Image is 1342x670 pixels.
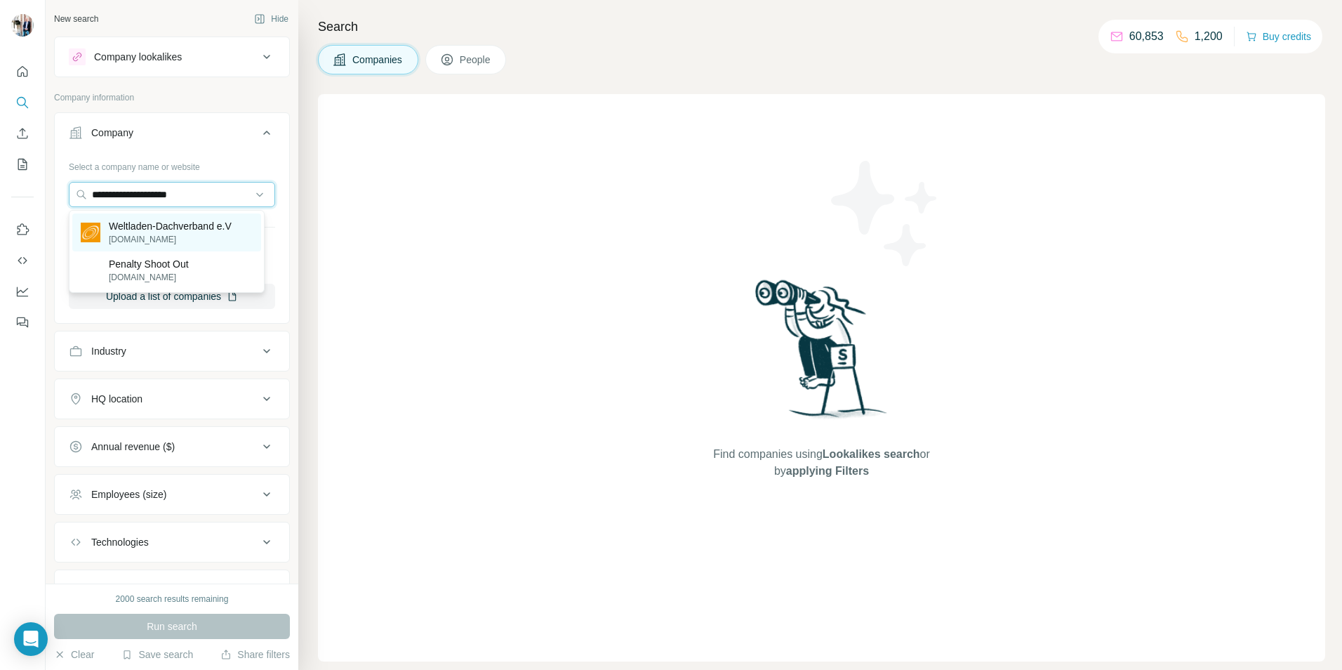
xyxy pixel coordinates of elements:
h4: Search [318,17,1325,37]
button: Enrich CSV [11,121,34,146]
button: Technologies [55,525,289,559]
div: Annual revenue ($) [91,440,175,454]
div: Select a company name or website [69,155,275,173]
button: Keywords [55,573,289,607]
img: Weltladen-Dachverband e.V [81,223,100,242]
button: Save search [121,648,193,662]
img: Surfe Illustration - Stars [822,150,948,277]
button: Buy credits [1246,27,1311,46]
div: HQ location [91,392,142,406]
p: Company information [54,91,290,104]
div: Technologies [91,535,149,549]
div: 2000 search results remaining [116,593,229,605]
div: Company [91,126,133,140]
button: Search [11,90,34,115]
button: Hide [244,8,298,29]
img: Surfe Illustration - Woman searching with binoculars [749,276,895,433]
div: Employees (size) [91,487,166,501]
button: Quick start [11,59,34,84]
button: Upload a list of companies [69,284,275,309]
p: [DOMAIN_NAME] [109,233,232,246]
p: [DOMAIN_NAME] [109,271,189,284]
img: Avatar [11,14,34,37]
p: 60,853 [1129,28,1164,45]
span: Lookalikes search [823,448,920,460]
div: Open Intercom Messenger [14,622,48,656]
span: Find companies using or by [709,446,934,480]
span: applying Filters [786,465,869,477]
button: My lists [11,152,34,177]
button: Dashboard [11,279,34,304]
button: HQ location [55,382,289,416]
span: People [460,53,492,67]
p: Penalty Shoot Out [109,257,189,271]
button: Feedback [11,310,34,335]
span: Companies [352,53,404,67]
button: Company [55,116,289,155]
button: Annual revenue ($) [55,430,289,464]
p: Weltladen-Dachverband e.V [109,219,232,233]
div: Keywords [91,583,134,597]
button: Use Surfe on LinkedIn [11,217,34,242]
button: Industry [55,334,289,368]
p: 1,200 [1195,28,1223,45]
button: Use Surfe API [11,248,34,273]
div: Industry [91,344,126,358]
button: Share filters [220,648,290,662]
img: Penalty Shoot Out [81,261,100,280]
button: Company lookalikes [55,40,289,74]
div: New search [54,13,98,25]
div: Company lookalikes [94,50,182,64]
button: Clear [54,648,94,662]
button: Employees (size) [55,478,289,511]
